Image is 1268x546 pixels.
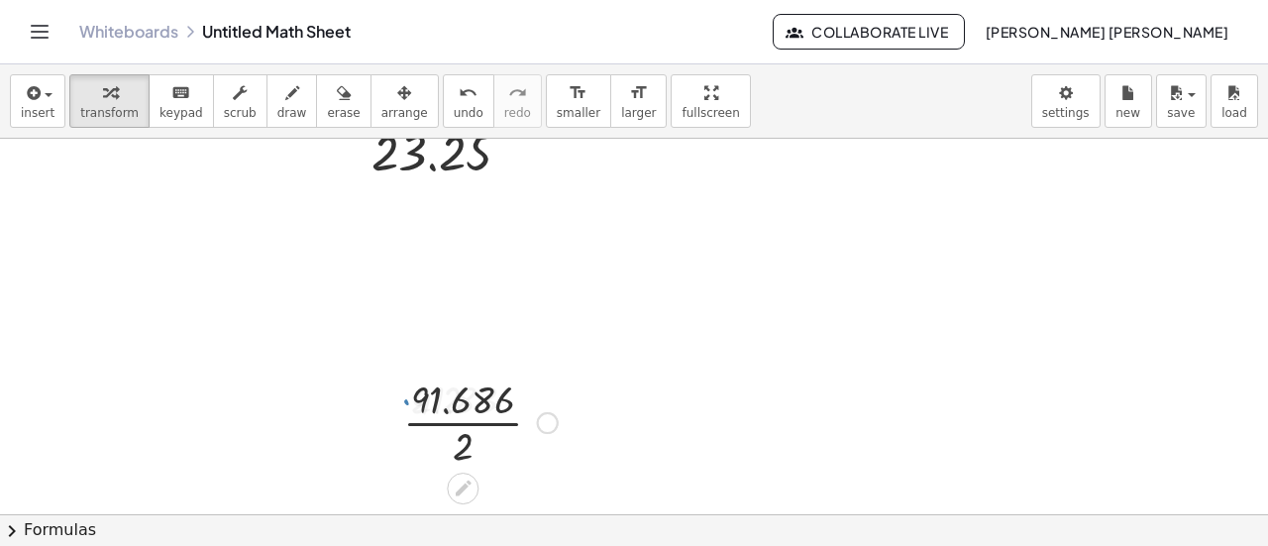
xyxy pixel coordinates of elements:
[985,23,1228,41] span: [PERSON_NAME] [PERSON_NAME]
[773,14,965,50] button: Collaborate Live
[1156,74,1207,128] button: save
[277,106,307,120] span: draw
[546,74,611,128] button: format_sizesmaller
[1211,74,1258,128] button: load
[1167,106,1195,120] span: save
[79,22,178,42] a: Whiteboards
[10,74,65,128] button: insert
[370,74,439,128] button: arrange
[569,81,587,105] i: format_size
[459,81,477,105] i: undo
[443,74,494,128] button: undoundo
[454,106,483,120] span: undo
[508,81,527,105] i: redo
[447,473,478,504] div: Edit math
[621,106,656,120] span: larger
[610,74,667,128] button: format_sizelarger
[1042,106,1090,120] span: settings
[790,23,948,41] span: Collaborate Live
[149,74,214,128] button: keyboardkeypad
[69,74,150,128] button: transform
[80,106,139,120] span: transform
[21,106,54,120] span: insert
[682,106,739,120] span: fullscreen
[1105,74,1152,128] button: new
[1115,106,1140,120] span: new
[266,74,318,128] button: draw
[504,106,531,120] span: redo
[24,16,55,48] button: Toggle navigation
[969,14,1244,50] button: [PERSON_NAME] [PERSON_NAME]
[224,106,257,120] span: scrub
[1221,106,1247,120] span: load
[381,106,428,120] span: arrange
[171,81,190,105] i: keyboard
[159,106,203,120] span: keypad
[316,74,370,128] button: erase
[629,81,648,105] i: format_size
[557,106,600,120] span: smaller
[327,106,360,120] span: erase
[1031,74,1101,128] button: settings
[493,74,542,128] button: redoredo
[671,74,750,128] button: fullscreen
[213,74,267,128] button: scrub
